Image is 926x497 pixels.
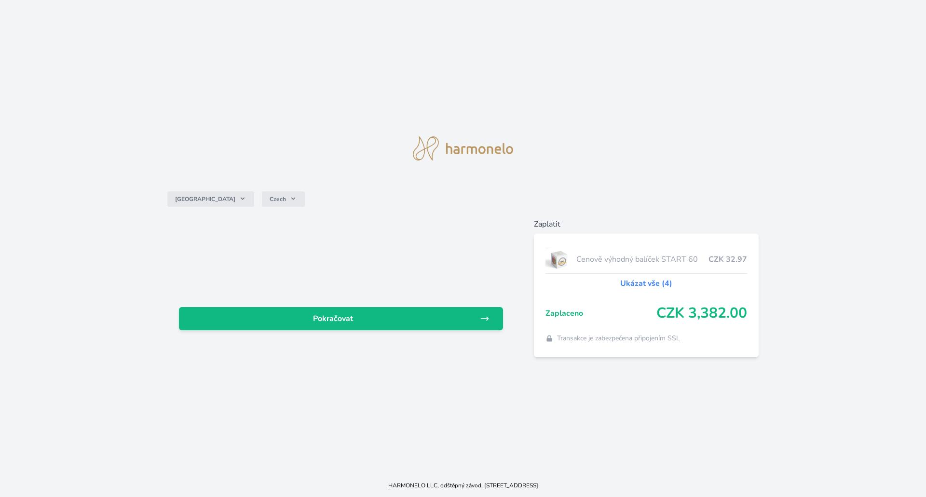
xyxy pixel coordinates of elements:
[187,313,480,324] span: Pokračovat
[545,308,657,319] span: Zaplaceno
[413,136,513,161] img: logo.svg
[545,247,573,271] img: start.jpg
[576,254,708,265] span: Cenově výhodný balíček START 60
[557,334,680,343] span: Transakce je zabezpečena připojením SSL
[708,254,747,265] span: CZK 32.97
[656,305,747,322] span: CZK 3,382.00
[175,195,235,203] span: [GEOGRAPHIC_DATA]
[179,307,503,330] a: Pokračovat
[270,195,286,203] span: Czech
[262,191,305,207] button: Czech
[620,278,672,289] a: Ukázat vše (4)
[534,218,759,230] h6: Zaplatit
[167,191,254,207] button: [GEOGRAPHIC_DATA]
